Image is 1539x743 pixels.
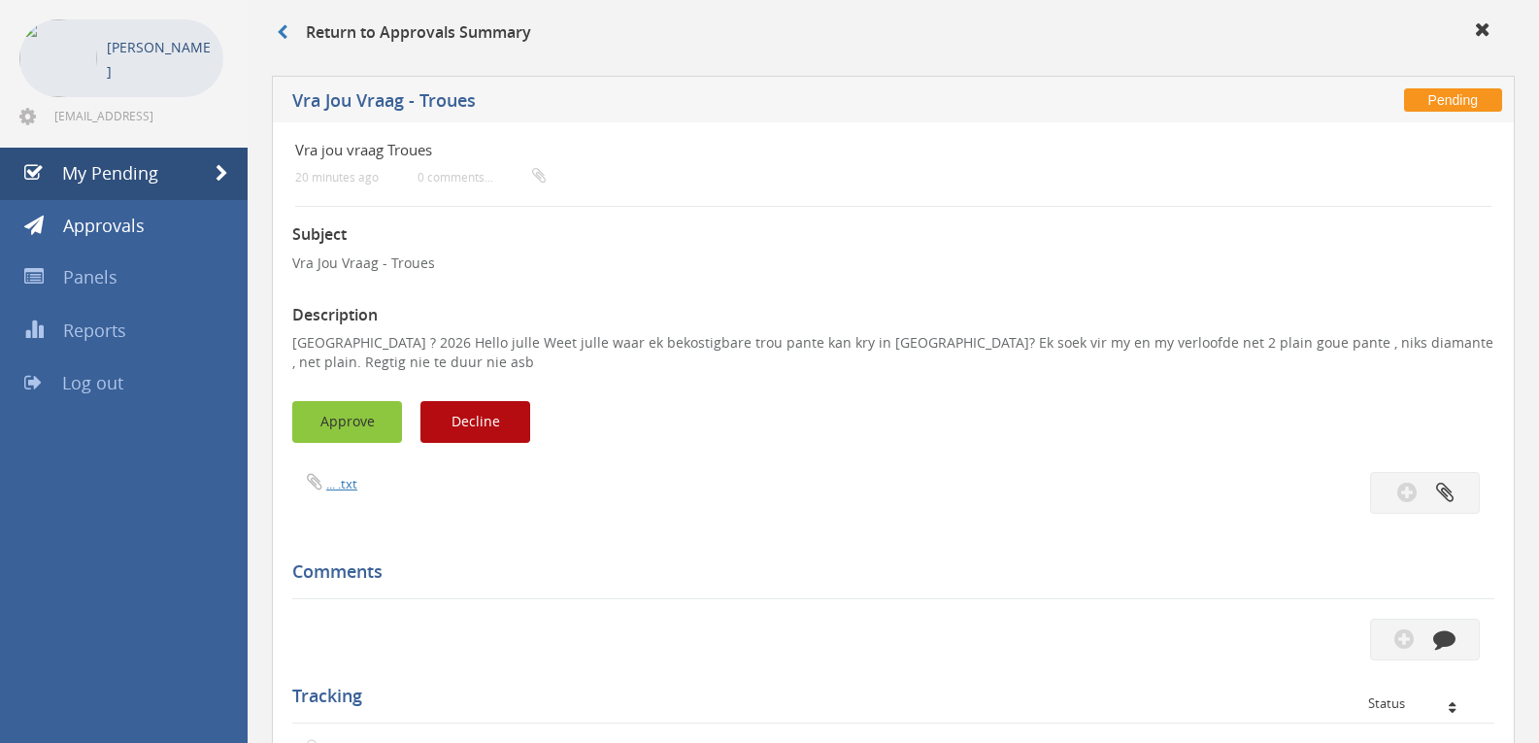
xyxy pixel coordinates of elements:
[295,170,379,185] small: 20 minutes ago
[292,562,1480,582] h5: Comments
[63,319,126,342] span: Reports
[107,35,214,84] p: [PERSON_NAME]
[63,265,117,288] span: Panels
[292,226,1494,244] h3: Subject
[292,91,1137,116] h5: Vra Jou Vraag - Troues
[420,401,530,443] button: Decline
[277,24,531,42] h3: Return to Approvals Summary
[54,108,219,123] span: [EMAIL_ADDRESS][DOMAIN_NAME]
[326,475,357,492] a: ... .txt
[62,371,123,394] span: Log out
[1368,696,1480,710] div: Status
[1404,88,1502,112] span: Pending
[62,161,158,185] span: My Pending
[292,401,402,443] button: Approve
[292,333,1494,372] p: [GEOGRAPHIC_DATA] ? 2026 Hello julle Weet julle waar ek bekostigbare trou pante kan kry in [GEOGR...
[292,307,1494,324] h3: Description
[418,170,546,185] small: 0 comments...
[292,253,1494,273] p: Vra Jou Vraag - Troues
[63,214,145,237] span: Approvals
[295,142,1292,158] h4: Vra jou vraag Troues
[292,687,1480,706] h5: Tracking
